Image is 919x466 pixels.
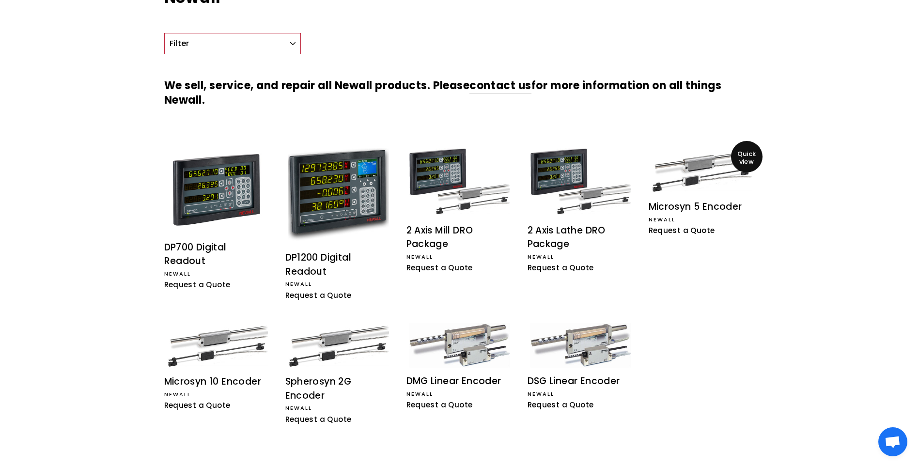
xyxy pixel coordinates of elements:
[285,290,352,300] span: Request a Quote
[164,390,271,399] div: Newall
[528,263,594,273] span: Request a Quote
[528,323,634,414] a: DSG Linear Encoder DSG Linear Encoder Newall Request a Quote
[285,375,392,403] div: Spherosyn 2G Encoder
[285,280,392,289] div: Newall
[406,263,473,273] span: Request a Quote
[285,414,352,424] span: Request a Quote
[164,64,755,123] h3: We sell, service, and repair all Newall products. Please for more information on all things Newall.
[649,200,755,214] div: Microsyn 5 Encoder
[406,148,513,277] a: 2 Axis Mill DRO Package 2 Axis Mill DRO Package Newall Request a Quote
[285,148,392,304] a: DP1200 Digital Readout DP1200 Digital Readout Newall Request a Quote
[285,404,392,413] div: Newall
[409,148,510,215] img: 2 Axis Mill DRO Package
[164,400,231,410] span: Request a Quote
[164,323,271,414] a: Microsyn 10 Encoder Microsyn 10 Encoder Newall Request a Quote
[406,253,513,262] div: Newall
[288,148,389,241] img: DP1200 Digital Readout
[167,323,268,368] img: Microsyn 10 Encoder
[878,427,907,456] div: Open chat
[649,148,755,239] a: Microsyn 5 Encoder Microsyn 5 Encoder Newall Request a Quote
[528,400,594,410] span: Request a Quote
[406,400,473,410] span: Request a Quote
[167,148,268,231] img: DP700 Digital Readout
[530,323,631,367] img: DSG Linear Encoder
[164,270,271,279] div: Newall
[649,225,715,235] span: Request a Quote
[164,241,271,268] div: DP700 Digital Readout
[649,216,755,224] div: Newall
[469,78,531,94] a: contact us
[285,323,392,428] a: Spherosyn 2G Encoder Spherosyn 2G Encoder Newall Request a Quote
[406,323,513,414] a: DMG Linear Encoder DMG Linear Encoder Newall Request a Quote
[651,148,752,193] img: Microsyn 5 Encoder
[409,323,510,367] img: DMG Linear Encoder
[528,224,634,251] div: 2 Axis Lathe DRO Package
[285,251,392,279] div: DP1200 Digital Readout
[528,390,634,399] div: Newall
[530,148,631,215] img: 2 Axis Lathe DRO Package
[406,224,513,251] div: 2 Axis Mill DRO Package
[406,374,513,388] div: DMG Linear Encoder
[731,151,763,166] span: Quick view
[528,148,634,277] a: 2 Axis Lathe DRO Package 2 Axis Lathe DRO Package Newall Request a Quote
[288,323,389,368] img: Spherosyn 2G Encoder
[164,280,231,290] span: Request a Quote
[528,253,634,262] div: Newall
[164,375,271,389] div: Microsyn 10 Encoder
[528,374,634,388] div: DSG Linear Encoder
[164,148,271,294] a: DP700 Digital Readout DP700 Digital Readout Newall Request a Quote
[406,390,513,399] div: Newall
